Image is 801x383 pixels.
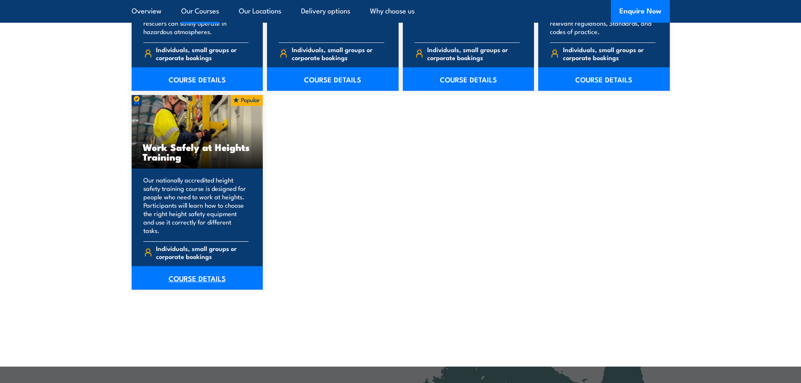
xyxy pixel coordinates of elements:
a: COURSE DETAILS [403,67,534,91]
span: Individuals, small groups or corporate bookings [156,45,248,61]
a: COURSE DETAILS [538,67,670,91]
h3: Work Safely at Heights Training [143,142,252,161]
a: COURSE DETAILS [132,266,263,290]
p: Our nationally accredited height safety training course is designed for people who need to work a... [143,176,249,235]
span: Individuals, small groups or corporate bookings [427,45,520,61]
a: COURSE DETAILS [267,67,399,91]
span: Individuals, small groups or corporate bookings [156,244,248,260]
span: Individuals, small groups or corporate bookings [563,45,656,61]
span: Individuals, small groups or corporate bookings [292,45,384,61]
a: COURSE DETAILS [132,67,263,91]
